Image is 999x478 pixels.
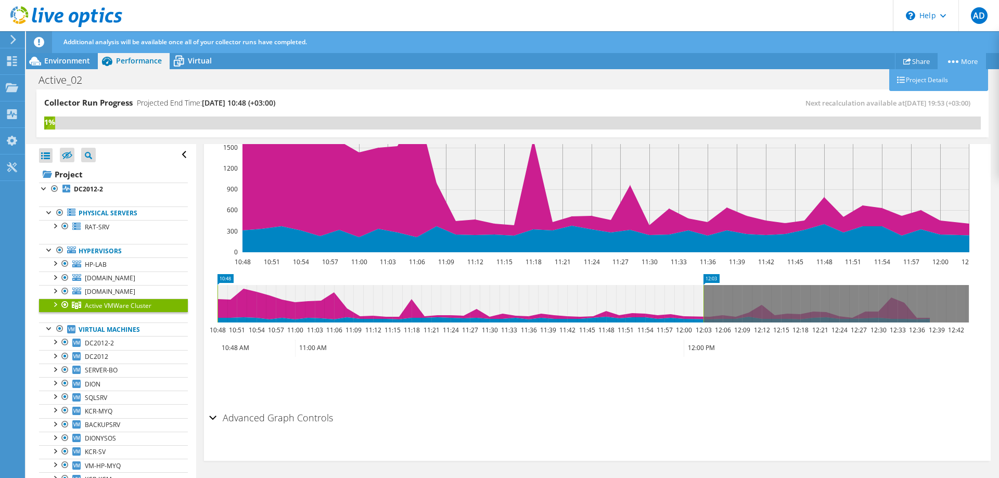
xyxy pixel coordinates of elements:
a: Virtual Machines [39,322,188,336]
a: Active VMWare Cluster [39,299,188,312]
span: KCR-SV [85,447,106,456]
span: AD [971,7,988,24]
text: 12:09 [734,326,750,334]
text: 11:15 [496,257,513,266]
text: 11:21 [424,326,440,334]
text: 11:51 [618,326,634,334]
text: 1500 [223,143,238,152]
a: SQLSRV [39,391,188,404]
text: 11:03 [380,257,396,266]
text: 11:03 [307,326,323,334]
text: 10:51 [264,257,280,266]
a: VM-HP-MYQ [39,459,188,472]
span: SQLSRV [85,393,107,402]
text: 11:06 [409,257,425,266]
text: 11:57 [903,257,919,266]
text: 11:36 [700,257,716,266]
span: DION [85,380,100,389]
text: 11:27 [462,326,478,334]
text: 12:18 [792,326,809,334]
span: Virtual [188,56,212,66]
text: 11:54 [637,326,654,334]
span: BACKUPSRV [85,420,120,429]
text: 11:09 [345,326,362,334]
a: HP-LAB [39,257,188,271]
h4: Projected End Time: [137,97,275,109]
span: HP-LAB [85,260,107,269]
text: 12:27 [851,326,867,334]
span: Active VMWare Cluster [85,301,151,310]
text: 12:15 [773,326,789,334]
text: 11:54 [874,257,890,266]
span: KCR-MYQ [85,407,112,416]
text: 900 [227,185,238,193]
a: Hypervisors [39,244,188,257]
svg: \n [906,11,915,20]
text: 11:57 [657,326,673,334]
a: [DOMAIN_NAME] [39,285,188,299]
text: 12:00 [932,257,949,266]
text: 11:42 [559,326,575,334]
text: 11:45 [579,326,595,334]
b: DC2012-2 [74,185,103,193]
text: 300 [227,227,238,236]
span: Performance [116,56,162,66]
a: Project [39,166,188,183]
text: 11:33 [671,257,687,266]
div: 1% [44,117,55,128]
text: 10:57 [268,326,284,334]
text: 10:48 [210,326,226,334]
text: 11:12 [365,326,381,334]
a: More [938,53,986,69]
span: Next recalculation available at [805,98,976,108]
text: 1200 [223,164,238,173]
text: 11:42 [758,257,774,266]
text: 11:21 [555,257,571,266]
text: 10:54 [293,257,309,266]
text: 10:54 [249,326,265,334]
span: DIONYSOS [85,434,116,443]
text: 11:24 [584,257,600,266]
span: VM-HP-MYQ [85,461,121,470]
text: 11:27 [612,257,629,266]
span: [DOMAIN_NAME] [85,287,135,296]
h2: Advanced Graph Controls [209,407,333,428]
text: 12:24 [831,326,848,334]
a: Share [895,53,938,69]
text: 11:09 [438,257,454,266]
span: [DATE] 19:53 (+03:00) [905,98,970,108]
h1: Active_02 [34,74,98,86]
a: DIONYSOS [39,432,188,445]
text: 10:57 [322,257,338,266]
text: 12:36 [909,326,925,334]
text: 0 [234,248,238,256]
span: DC2012 [85,352,108,361]
text: 11:39 [729,257,745,266]
text: 11:30 [642,257,658,266]
text: 11:51 [845,257,861,266]
text: 11:00 [287,326,303,334]
text: 11:30 [482,326,498,334]
text: 11:24 [443,326,459,334]
span: Environment [44,56,90,66]
text: 11:36 [521,326,537,334]
a: DC2012-2 [39,336,188,350]
span: [DATE] 10:48 (+03:00) [202,98,275,108]
a: [DOMAIN_NAME] [39,272,188,285]
text: 12:03 [696,326,712,334]
text: 11:18 [404,326,420,334]
a: DION [39,377,188,391]
a: DC2012-2 [39,183,188,196]
text: 11:39 [540,326,556,334]
text: 12:30 [870,326,887,334]
a: RAT-SRV [39,220,188,234]
text: 11:15 [385,326,401,334]
text: 12:39 [929,326,945,334]
text: 10:51 [229,326,245,334]
span: SERVER-BO [85,366,118,374]
text: 12:21 [812,326,828,334]
a: BACKUPSRV [39,418,188,432]
text: 600 [227,205,238,214]
text: 11:00 [351,257,367,266]
a: Physical Servers [39,206,188,220]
